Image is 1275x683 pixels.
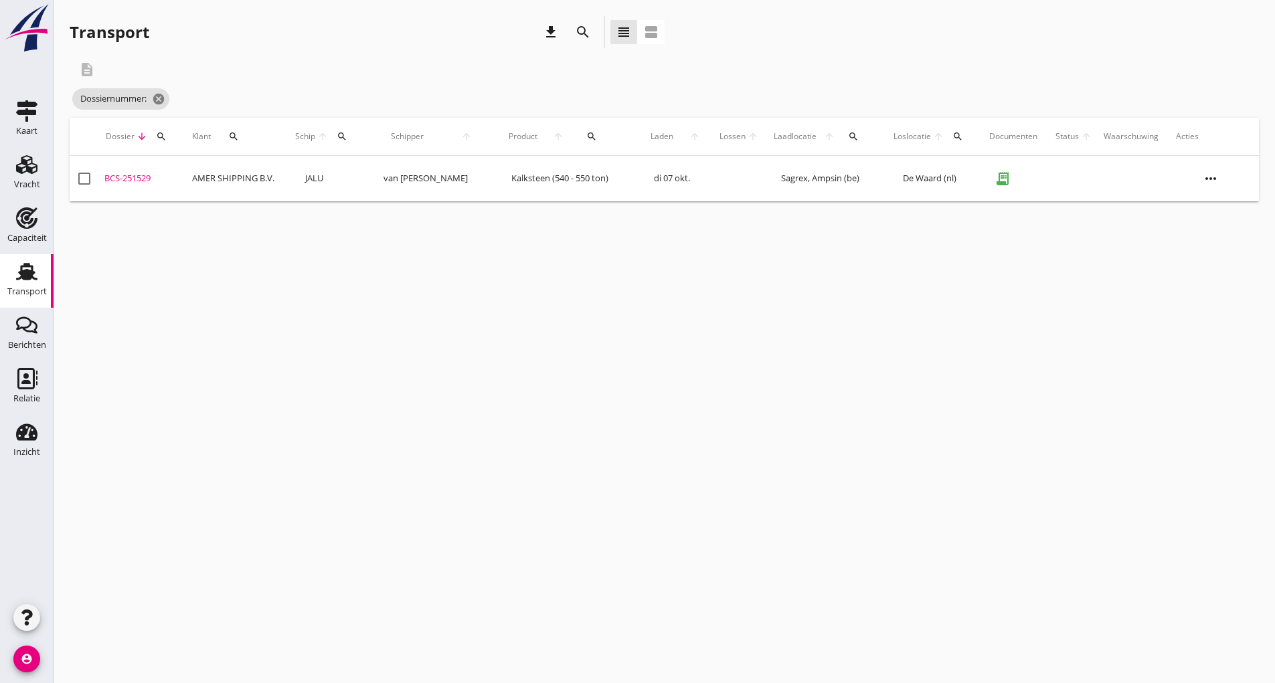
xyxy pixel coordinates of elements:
div: Capaciteit [7,233,47,242]
i: search [337,131,347,142]
i: arrow_upward [821,131,838,142]
div: Acties [1176,130,1254,142]
span: De Waard (nl) [903,172,956,184]
div: Klant [192,120,284,153]
i: search [586,131,597,142]
i: arrow_upward [932,131,944,142]
span: Schip [294,130,317,142]
div: BCS-251529 [104,172,181,185]
div: Relatie [13,394,40,403]
span: Schipper [373,130,442,142]
td: van [PERSON_NAME] [367,156,496,201]
i: arrow_upward [681,131,707,142]
i: arrow_upward [442,131,490,142]
i: search [575,24,591,40]
span: Product [501,130,545,142]
i: search [848,131,859,142]
i: search [952,131,963,142]
div: Transport [7,287,47,296]
i: search [156,131,167,142]
div: Kaart [16,126,37,135]
div: Inzicht [13,448,40,456]
span: Status [1054,130,1080,142]
td: di 07 okt. [638,156,713,201]
span: Laden [643,130,681,142]
div: Vracht [14,180,40,189]
i: view_headline [616,24,632,40]
i: cancel [152,92,165,106]
td: AMER SHIPPING B.V. [187,156,289,201]
div: Waarschuwing [1104,130,1165,142]
span: Lossen [718,130,747,142]
i: arrow_downward [135,131,148,142]
img: logo-small.a267ee39.svg [3,3,51,53]
span: Laadlocatie [770,130,820,142]
i: receipt_long [989,165,1016,192]
i: search [228,131,239,142]
i: more_horiz [1192,160,1229,197]
i: arrow_upward [1080,131,1093,142]
i: arrow_upward [545,131,572,142]
div: Berichten [8,340,46,349]
span: Dossier [104,130,135,142]
td: Kalksteen (540 - 550 ton) [495,156,637,201]
i: account_circle [13,646,40,672]
td: Sagrex, Ampsin (be) [765,156,887,201]
i: download [543,24,559,40]
i: arrow_upward [747,131,760,142]
i: arrow_upward [317,131,329,142]
span: Dossiernummer: [72,88,169,110]
span: Loslocatie [892,130,932,142]
div: Transport [70,21,149,43]
i: view_agenda [643,24,659,40]
td: JALU [289,156,367,201]
div: Documenten [989,130,1043,142]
